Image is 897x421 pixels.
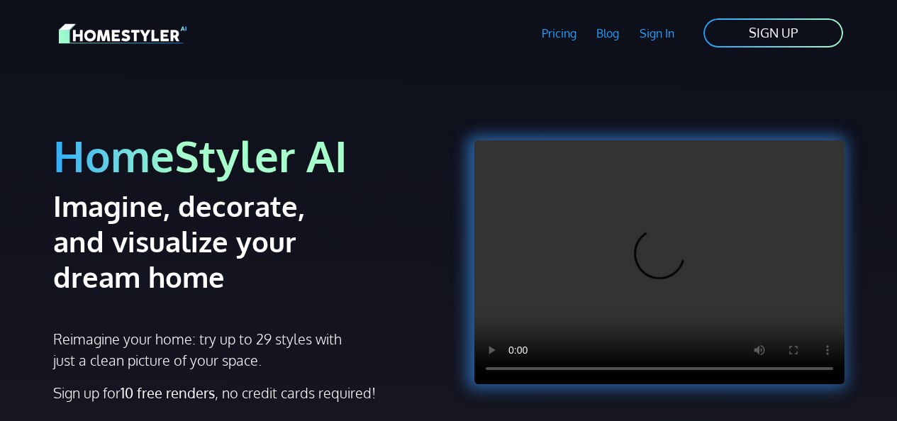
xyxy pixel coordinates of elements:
h1: HomeStyler AI [53,129,440,182]
h2: Imagine, decorate, and visualize your dream home [53,188,363,294]
a: Pricing [531,17,586,50]
p: Reimagine your home: try up to 29 styles with just a clean picture of your space. [53,328,344,371]
a: Sign In [630,17,685,50]
a: SIGN UP [702,17,845,49]
strong: 10 free renders [121,383,215,402]
img: HomeStyler AI logo [59,21,186,46]
p: Sign up for , no credit cards required! [53,382,440,403]
a: Blog [586,17,630,50]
